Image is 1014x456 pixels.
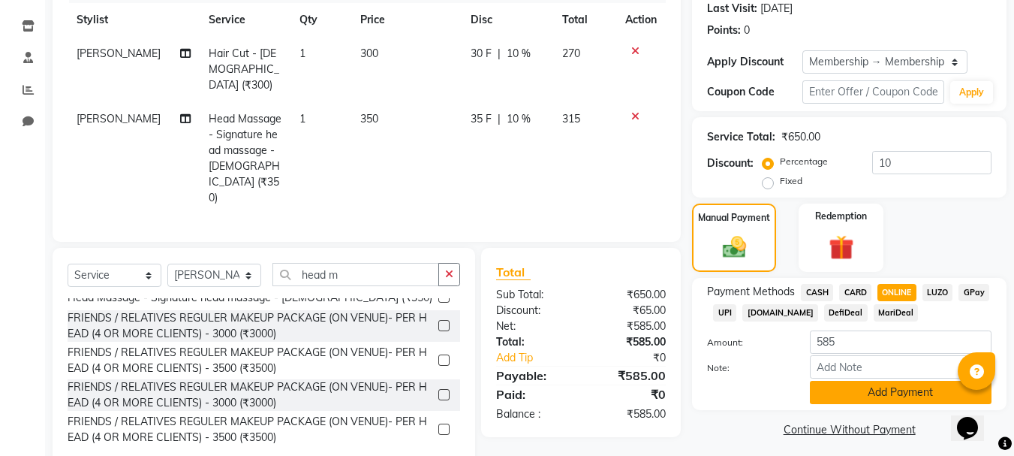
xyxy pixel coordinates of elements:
[351,3,462,37] th: Price
[507,46,531,62] span: 10 %
[801,284,833,301] span: CASH
[581,367,677,385] div: ₹585.00
[485,287,581,303] div: Sub Total:
[695,422,1003,438] a: Continue Without Payment
[744,23,750,38] div: 0
[68,414,432,445] div: FRIENDS / RELATIVES REGULER MAKEUP PACKAGE (ON VENUE)- PER HEAD (4 OR MORE CLIENTS) - 3500 (₹3500)
[485,334,581,350] div: Total:
[951,396,999,441] iframe: chat widget
[958,284,989,301] span: GPay
[707,1,757,17] div: Last Visit:
[299,47,305,60] span: 1
[810,355,991,379] input: Add Note
[485,367,581,385] div: Payable:
[815,210,867,223] label: Redemption
[581,319,677,334] div: ₹585.00
[950,81,993,104] button: Apply
[553,3,616,37] th: Total
[485,406,581,422] div: Balance :
[780,174,802,188] label: Fixed
[360,112,378,125] span: 350
[496,264,531,280] span: Total
[209,47,279,92] span: Hair Cut - [DEMOGRAPHIC_DATA] (₹300)
[299,112,305,125] span: 1
[272,263,439,286] input: Search or Scan
[707,23,741,38] div: Points:
[77,112,161,125] span: [PERSON_NAME]
[562,47,580,60] span: 270
[290,3,351,37] th: Qty
[68,310,432,342] div: FRIENDS / RELATIVES REGULER MAKEUP PACKAGE (ON VENUE)- PER HEAD (4 OR MORE CLIENTS) - 3000 (₹3000)
[498,46,501,62] span: |
[581,406,677,422] div: ₹585.00
[485,385,581,403] div: Paid:
[780,155,828,168] label: Percentage
[810,381,991,404] button: Add Payment
[77,47,161,60] span: [PERSON_NAME]
[696,361,798,375] label: Note:
[707,54,802,70] div: Apply Discount
[498,111,501,127] span: |
[581,385,677,403] div: ₹0
[68,3,200,37] th: Stylist
[698,211,770,225] label: Manual Payment
[821,232,862,263] img: _gift.svg
[715,234,754,261] img: _cash.svg
[802,80,944,104] input: Enter Offer / Coupon Code
[471,111,492,127] span: 35 F
[471,46,492,62] span: 30 F
[760,1,793,17] div: [DATE]
[616,3,666,37] th: Action
[810,331,991,354] input: Amount
[485,319,581,334] div: Net:
[68,379,432,411] div: FRIENDS / RELATIVES REGULER MAKEUP PACKAGE (ON VENUE)- PER HEAD (4 OR MORE CLIENTS) - 3000 (₹3000)
[485,350,597,366] a: Add Tip
[562,112,580,125] span: 315
[581,303,677,319] div: ₹65.00
[68,345,432,376] div: FRIENDS / RELATIVES REGULER MAKEUP PACKAGE (ON VENUE)- PER HEAD (4 OR MORE CLIENTS) - 3500 (₹3500)
[713,304,736,322] span: UPI
[696,336,798,349] label: Amount:
[781,129,820,145] div: ₹650.00
[68,290,432,306] div: Head Massage - Signature head massage - [DEMOGRAPHIC_DATA] (₹350)
[707,284,795,300] span: Payment Methods
[742,304,818,322] span: [DOMAIN_NAME]
[874,304,919,322] span: MariDeal
[360,47,378,60] span: 300
[581,334,677,350] div: ₹585.00
[839,284,871,301] span: CARD
[877,284,916,301] span: ONLINE
[824,304,868,322] span: DefiDeal
[507,111,531,127] span: 10 %
[200,3,290,37] th: Service
[597,350,678,366] div: ₹0
[922,284,953,301] span: LUZO
[209,112,281,204] span: Head Massage - Signature head massage - [DEMOGRAPHIC_DATA] (₹350)
[707,84,802,100] div: Coupon Code
[581,287,677,303] div: ₹650.00
[485,303,581,319] div: Discount:
[707,156,754,171] div: Discount:
[707,129,775,145] div: Service Total:
[462,3,553,37] th: Disc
